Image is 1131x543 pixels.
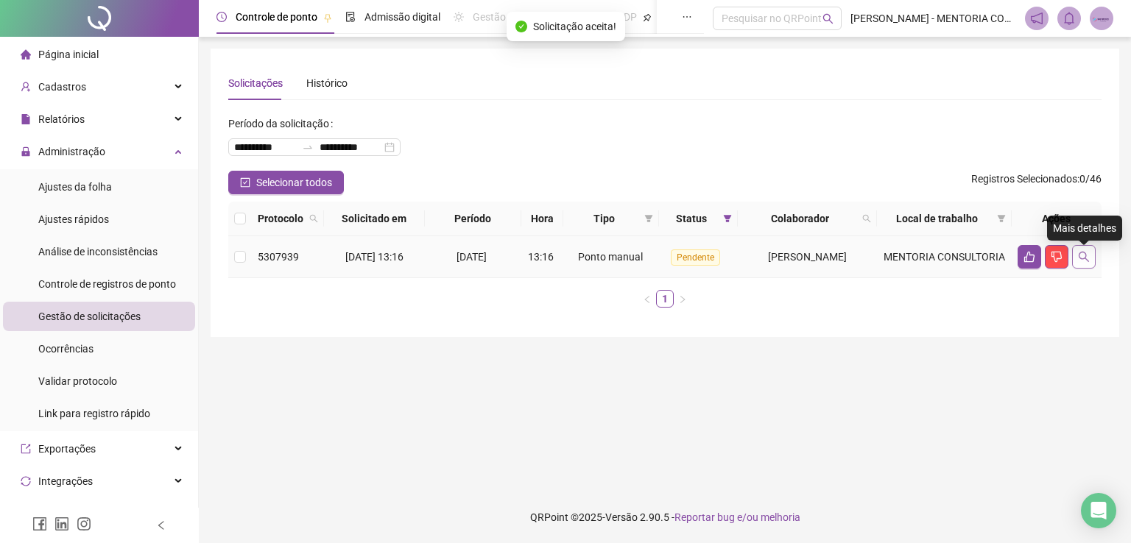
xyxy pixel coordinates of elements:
span: Registros Selecionados [971,173,1077,185]
span: pushpin [643,13,652,22]
img: 83437 [1091,7,1113,29]
div: Solicitações [228,75,283,91]
span: Solicitação aceita! [533,18,616,35]
span: Selecionar todos [256,174,332,191]
span: Exportações [38,443,96,455]
span: Gestão de férias [473,11,547,23]
span: left [156,520,166,530]
label: Período da solicitação [228,112,339,135]
li: 1 [656,290,674,308]
span: file [21,114,31,124]
span: Protocolo [258,210,303,227]
span: search [306,207,321,230]
span: left [643,295,652,304]
th: Período [425,202,521,236]
span: Ocorrências [38,343,94,355]
span: Gestão de solicitações [38,310,141,322]
span: Versão [605,511,638,523]
span: Administração [38,146,105,157]
span: ellipsis [682,12,692,22]
span: file-done [345,12,356,22]
span: 5307939 [258,251,299,263]
span: Link para registro rápido [38,408,150,419]
button: left [638,290,656,308]
span: Cadastros [38,81,86,93]
span: Local de trabalho [883,210,991,227]
span: instagram [77,517,91,531]
span: user-add [21,82,31,92]
span: Análise de inconsistências [38,246,158,258]
div: Histórico [306,75,348,91]
span: right [678,295,687,304]
span: like [1023,251,1035,263]
span: Reportar bug e/ou melhoria [674,511,800,523]
span: search [862,214,871,223]
span: bell [1063,12,1076,25]
span: filter [997,214,1006,223]
span: search [309,214,318,223]
span: filter [994,207,1009,230]
span: Status [665,210,717,227]
span: filter [644,214,653,223]
span: export [21,444,31,454]
span: Colaborador [744,210,856,227]
span: dislike [1051,251,1063,263]
span: filter [641,207,656,230]
span: [DATE] [457,251,487,263]
span: Relatórios [38,113,85,125]
th: Hora [521,202,563,236]
div: Mais detalhes [1047,216,1122,241]
span: Pendente [671,249,720,266]
span: sun [454,12,464,22]
span: [DATE] 13:16 [345,251,404,263]
span: [PERSON_NAME] [768,251,847,263]
span: filter [720,207,735,230]
span: Painel do DP [579,11,637,23]
span: search [1078,251,1090,263]
span: lock [21,146,31,157]
span: filter [723,214,732,223]
li: Próxima página [674,290,691,308]
span: Tipo [569,210,639,227]
div: Ações [1018,210,1096,227]
span: 13:16 [528,251,554,263]
span: sync [21,476,31,486]
span: search [822,13,834,24]
span: clock-circle [216,12,227,22]
span: home [21,49,31,60]
span: to [302,141,314,153]
span: facebook [32,517,47,531]
li: Página anterior [638,290,656,308]
div: Open Intercom Messenger [1081,493,1116,528]
span: linkedin [54,517,69,531]
span: Controle de registros de ponto [38,278,176,290]
span: pushpin [323,13,332,22]
span: notification [1030,12,1043,25]
footer: QRPoint © 2025 - 2.90.5 - [199,491,1131,543]
span: Página inicial [38,49,99,60]
span: Integrações [38,475,93,487]
span: search [859,207,874,230]
span: Validar protocolo [38,375,117,387]
span: Ponto manual [578,251,643,263]
span: : 0 / 46 [971,171,1102,194]
th: Solicitado em [324,202,425,236]
span: Controle de ponto [236,11,317,23]
span: [PERSON_NAME] - MENTORIA CONSULTORIA EMPRESARIAL LTDA [850,10,1016,26]
span: check-square [240,177,250,188]
span: check-circle [515,21,527,32]
span: swap-right [302,141,314,153]
span: Admissão digital [364,11,440,23]
span: Ajustes rápidos [38,213,109,225]
a: 1 [657,291,673,307]
button: Selecionar todos [228,171,344,194]
button: right [674,290,691,308]
span: Ajustes da folha [38,181,112,193]
td: MENTORIA CONSULTORIA [877,236,1012,278]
